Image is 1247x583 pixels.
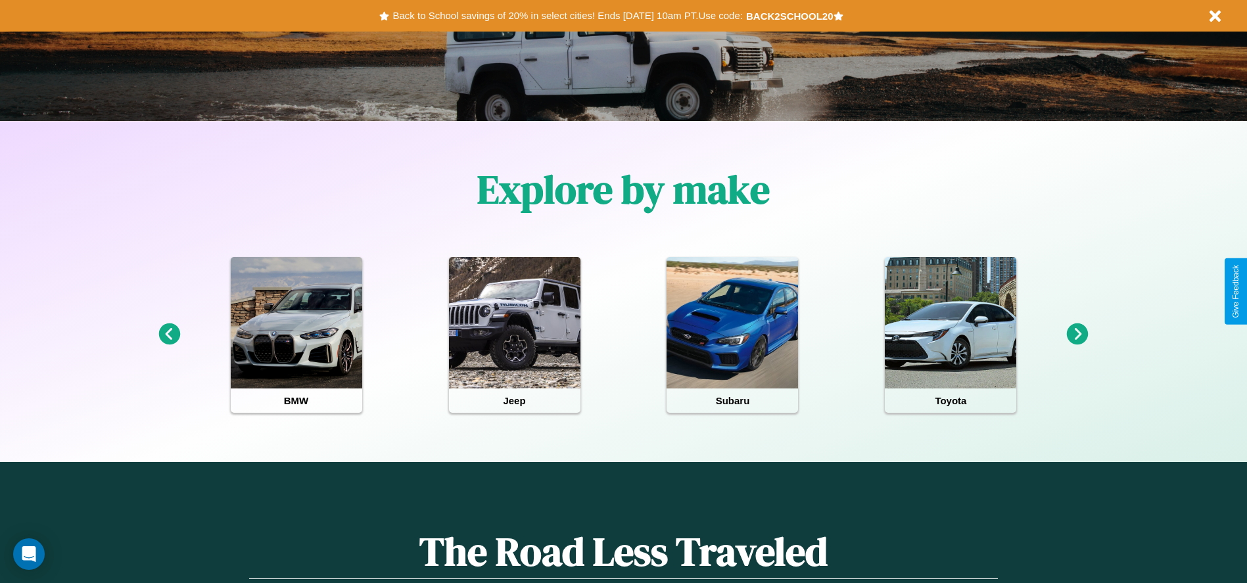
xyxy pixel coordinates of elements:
[746,11,834,22] b: BACK2SCHOOL20
[449,388,580,413] h4: Jeep
[885,388,1016,413] h4: Toyota
[13,538,45,570] div: Open Intercom Messenger
[477,162,770,216] h1: Explore by make
[249,525,997,579] h1: The Road Less Traveled
[389,7,745,25] button: Back to School savings of 20% in select cities! Ends [DATE] 10am PT.Use code:
[1231,265,1240,318] div: Give Feedback
[667,388,798,413] h4: Subaru
[231,388,362,413] h4: BMW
